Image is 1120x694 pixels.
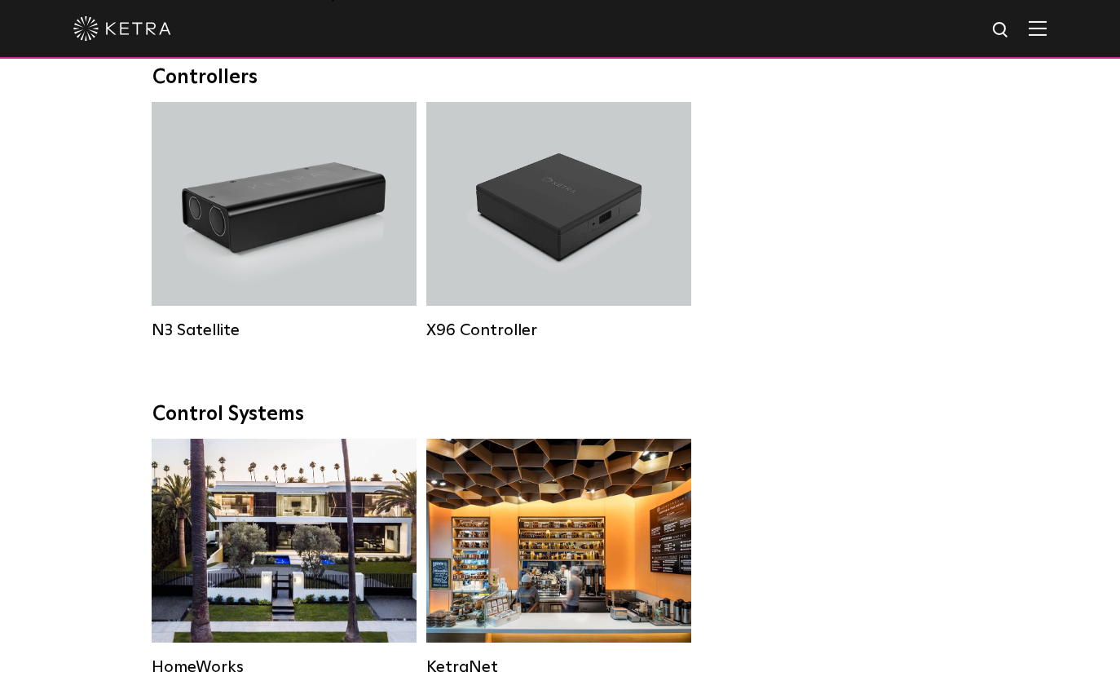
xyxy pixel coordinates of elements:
div: Control Systems [152,403,968,427]
div: KetraNet [426,657,691,677]
a: X96 Controller X96 Controller [426,102,691,348]
a: KetraNet Legacy System [426,439,691,685]
div: Controllers [152,66,968,90]
a: N3 Satellite N3 Satellite [152,102,417,348]
div: N3 Satellite [152,320,417,340]
div: HomeWorks [152,657,417,677]
img: ketra-logo-2019-white [73,16,171,41]
div: X96 Controller [426,320,691,340]
img: Hamburger%20Nav.svg [1029,20,1047,36]
img: search icon [991,20,1012,41]
a: HomeWorks Residential Solution [152,439,417,685]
